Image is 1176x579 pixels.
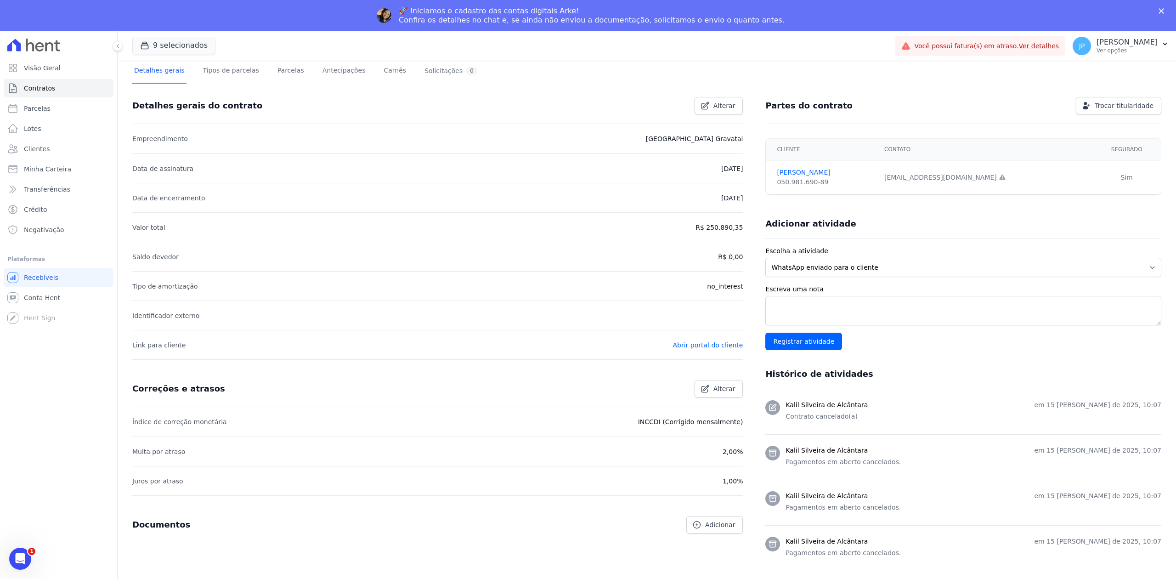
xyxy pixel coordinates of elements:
h3: Kalil Silveira de Alcântara [786,537,868,546]
input: Registrar atividade [765,333,842,350]
p: Contrato cancelado(a) [786,412,1161,421]
div: [EMAIL_ADDRESS][DOMAIN_NAME] [884,173,1087,182]
span: Alterar [713,101,735,110]
p: Empreendimento [132,133,188,144]
span: 1 [28,548,35,555]
a: Parcelas [4,99,113,118]
a: Lotes [4,119,113,138]
label: Escreva uma nota [765,284,1161,294]
p: Pagamentos em aberto cancelados. [786,548,1161,558]
h3: Kalil Silveira de Alcântara [786,491,868,501]
a: Adicionar [686,516,743,534]
div: Plataformas [7,254,110,265]
p: INCCDI (Corrigido mensalmente) [638,416,743,427]
th: Cliente [766,139,879,160]
p: Identificador externo [132,310,199,321]
a: Conta Hent [4,289,113,307]
a: Detalhes gerais [132,59,187,84]
span: Conta Hent [24,293,60,302]
a: Negativação [4,221,113,239]
p: R$ 0,00 [718,251,743,262]
a: Crédito [4,200,113,219]
img: Profile image for Adriane [377,8,391,23]
a: Antecipações [321,59,367,84]
span: Visão Geral [24,63,61,73]
div: 050.981.690-89 [777,177,873,187]
div: 🚀 Iniciamos o cadastro das contas digitais Arke! Confira os detalhes no chat e, se ainda não envi... [399,6,785,25]
div: Solicitações [424,67,477,75]
span: Alterar [713,384,735,393]
span: Você possui fatura(s) em atraso. [914,41,1059,51]
th: Contato [879,139,1093,160]
span: JP [1079,43,1085,49]
span: Recebíveis [24,273,58,282]
a: Parcelas [276,59,306,84]
th: Segurado [1093,139,1161,160]
h3: Adicionar atividade [765,218,856,229]
a: Solicitações0 [423,59,479,84]
h3: Kalil Silveira de Alcântara [786,400,868,410]
span: Contratos [24,84,55,93]
h3: Correções e atrasos [132,383,225,394]
p: Data de assinatura [132,163,193,174]
p: Tipo de amortização [132,281,198,292]
span: Adicionar [705,520,735,529]
a: Visão Geral [4,59,113,77]
h3: Documentos [132,519,190,530]
p: 1,00% [723,476,743,487]
span: Transferências [24,185,70,194]
p: Data de encerramento [132,193,205,204]
p: Pagamentos em aberto cancelados. [786,457,1161,467]
p: Juros por atraso [132,476,183,487]
a: Recebíveis [4,268,113,287]
button: JP [PERSON_NAME] Ver opções [1065,33,1176,59]
a: Transferências [4,180,113,199]
p: Multa por atraso [132,446,185,457]
label: Escolha a atividade [765,246,1161,256]
a: Alterar [695,97,743,114]
p: [DATE] [721,163,743,174]
p: Índice de correção monetária [132,416,227,427]
iframe: Intercom live chat [9,548,31,570]
span: Negativação [24,225,64,234]
span: Lotes [24,124,41,133]
p: Ver opções [1097,47,1158,54]
a: [PERSON_NAME] [777,168,873,177]
td: Sim [1093,160,1161,195]
a: Contratos [4,79,113,97]
p: R$ 250.890,35 [695,222,743,233]
p: em 15 [PERSON_NAME] de 2025, 10:07 [1034,491,1161,501]
a: Ver detalhes [1019,42,1059,50]
p: em 15 [PERSON_NAME] de 2025, 10:07 [1034,400,1161,410]
div: 0 [466,67,477,75]
a: Clientes [4,140,113,158]
span: Parcelas [24,104,51,113]
p: no_interest [707,281,743,292]
p: Link para cliente [132,340,186,351]
span: Minha Carteira [24,165,71,174]
p: 2,00% [723,446,743,457]
span: Crédito [24,205,47,214]
p: Valor total [132,222,165,233]
h3: Histórico de atividades [765,369,873,380]
p: [PERSON_NAME] [1097,38,1158,47]
p: em 15 [PERSON_NAME] de 2025, 10:07 [1034,537,1161,546]
p: Pagamentos em aberto cancelados. [786,503,1161,512]
p: Saldo devedor [132,251,179,262]
a: Alterar [695,380,743,397]
span: Trocar titularidade [1095,101,1153,110]
div: Fechar [1159,8,1168,14]
h3: Detalhes gerais do contrato [132,100,262,111]
h3: Partes do contrato [765,100,853,111]
a: Trocar titularidade [1076,97,1161,114]
a: Minha Carteira [4,160,113,178]
p: [DATE] [721,193,743,204]
span: Clientes [24,144,50,153]
a: Tipos de parcelas [201,59,261,84]
a: Carnês [382,59,408,84]
a: Abrir portal do cliente [673,341,743,349]
p: [GEOGRAPHIC_DATA] Gravatai [646,133,743,144]
p: em 15 [PERSON_NAME] de 2025, 10:07 [1034,446,1161,455]
button: 9 selecionados [132,37,215,54]
h3: Kalil Silveira de Alcântara [786,446,868,455]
